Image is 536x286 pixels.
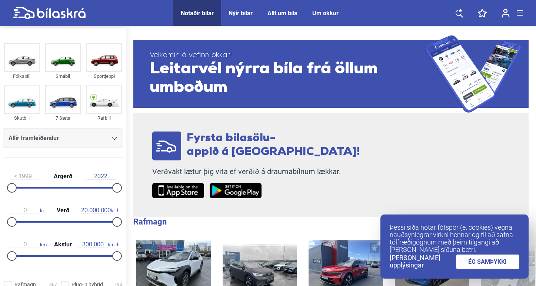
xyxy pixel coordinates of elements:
[150,60,425,97] span: Leitarvél nýrra bíla frá öllum umboðum
[52,173,74,179] span: Árgerð
[390,224,519,253] p: Þessi síða notar fótspor (e. cookies) vegna nauðsynlegrar virkni hennar og til að safna tölfræðig...
[267,10,297,17] a: Allt um bíla
[55,207,71,213] span: Verð
[152,167,360,176] p: Verðvakt lætur þig vita ef verðið á draumabílnum lækkar.
[10,241,48,248] span: km.
[9,133,59,143] span: Allir framleiðendur
[181,10,214,17] a: Notaðir bílar
[133,217,167,226] b: Rafmagn
[45,114,81,122] div: 7 Sæta
[81,207,116,214] span: kr.
[4,72,40,80] div: Fólksbíll
[52,242,74,247] span: Akstur
[150,51,425,60] span: Velkomin á vefinn okkar!
[4,114,40,122] div: Skutbíll
[10,207,45,214] span: kr.
[456,255,520,269] a: ÉG SAMÞYKKI
[86,72,122,80] div: Sportjeppi
[502,9,510,18] img: user-login.svg
[78,241,116,248] span: km.
[187,133,360,158] span: Fyrsta bílasölu- appið á [GEOGRAPHIC_DATA]!
[312,10,339,17] a: Um okkur
[133,35,529,113] a: Velkomin á vefinn okkar!Leitarvél nýrra bíla frá öllum umboðum
[45,72,81,80] div: Smábíl
[86,114,122,122] div: Rafbíll
[390,254,456,269] a: [PERSON_NAME] upplýsingar
[229,10,253,17] a: Nýir bílar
